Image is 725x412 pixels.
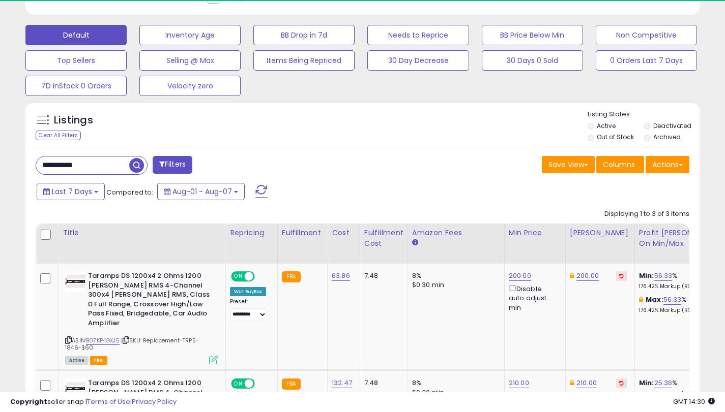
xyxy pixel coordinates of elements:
[576,271,599,281] a: 200.00
[86,336,120,345] a: B07KP4GXJ5
[482,50,583,71] button: 30 Days 0 Sold
[412,238,418,247] small: Amazon Fees.
[139,25,241,45] button: Inventory Age
[604,209,689,219] div: Displaying 1 to 3 of 3 items
[139,76,241,96] button: Velocity zero
[570,228,630,238] div: [PERSON_NAME]
[172,186,232,197] span: Aug-01 - Aug-07
[367,25,469,45] button: Needs to Reprice
[509,271,531,281] a: 200.00
[654,271,673,281] a: 56.33
[646,156,689,173] button: Actions
[54,113,93,128] h5: Listings
[132,397,177,406] a: Privacy Policy
[87,397,130,406] a: Terms of Use
[412,271,497,280] div: 8%
[52,186,92,197] span: Last 7 Days
[65,271,85,292] img: 41uGOUo5sqL._SL40_.jpg
[153,156,192,174] button: Filters
[639,295,723,314] div: %
[230,228,273,238] div: Repricing
[509,228,561,238] div: Min Price
[253,50,355,71] button: Items Being Repriced
[596,25,697,45] button: Non Competitive
[412,280,497,290] div: $0.30 min
[37,183,105,200] button: Last 7 Days
[25,50,127,71] button: Top Sellers
[482,25,583,45] button: BB Price Below Min
[509,283,558,312] div: Disable auto adjust min
[646,295,663,304] b: Max:
[10,397,177,407] div: seller snap | |
[597,133,634,141] label: Out of Stock
[230,287,266,296] div: Win BuyBox
[332,378,352,388] a: 132.47
[509,378,529,388] a: 210.00
[639,307,723,314] p: 176.42% Markup (ROI)
[157,183,245,200] button: Aug-01 - Aug-07
[412,228,500,238] div: Amazon Fees
[639,271,723,290] div: %
[367,50,469,71] button: 30 Day Decrease
[332,271,350,281] a: 63.86
[282,378,301,390] small: FBA
[597,121,616,130] label: Active
[364,378,400,388] div: 7.48
[588,110,700,119] p: Listing States:
[639,378,654,388] b: Min:
[232,272,245,281] span: ON
[282,271,301,282] small: FBA
[653,121,691,130] label: Deactivated
[253,25,355,45] button: BB Drop in 7d
[653,133,681,141] label: Archived
[230,298,270,321] div: Preset:
[25,25,127,45] button: Default
[654,378,673,388] a: 25.36
[90,356,107,365] span: FBA
[364,271,400,280] div: 7.48
[596,156,644,173] button: Columns
[88,271,212,330] b: Taramps DS 1200x4 2 Ohms 1200 [PERSON_NAME] RMS 4-Channel 300x4 [PERSON_NAME] RMS, Class D Full R...
[65,378,85,399] img: 41uGOUo5sqL._SL40_.jpg
[65,271,218,363] div: ASIN:
[673,397,715,406] span: 2025-08-15 14:30 GMT
[639,378,723,397] div: %
[139,50,241,71] button: Selling @ Max
[65,336,199,352] span: | SKU: Replacement-TRPS-1846-$60
[65,356,89,365] span: All listings currently available for purchase on Amazon
[663,295,682,305] a: 56.33
[106,187,153,197] span: Compared to:
[10,397,47,406] strong: Copyright
[596,50,697,71] button: 0 Orders Last 7 Days
[412,378,497,388] div: 8%
[253,272,270,281] span: OFF
[542,156,595,173] button: Save View
[576,378,597,388] a: 210.00
[232,379,245,388] span: ON
[364,228,403,249] div: Fulfillment Cost
[639,271,654,280] b: Min:
[332,228,356,238] div: Cost
[63,228,221,238] div: Title
[282,228,323,238] div: Fulfillment
[25,76,127,96] button: 7D InStock 0 Orders
[36,131,81,140] div: Clear All Filters
[639,283,723,290] p: 176.42% Markup (ROI)
[603,160,635,170] span: Columns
